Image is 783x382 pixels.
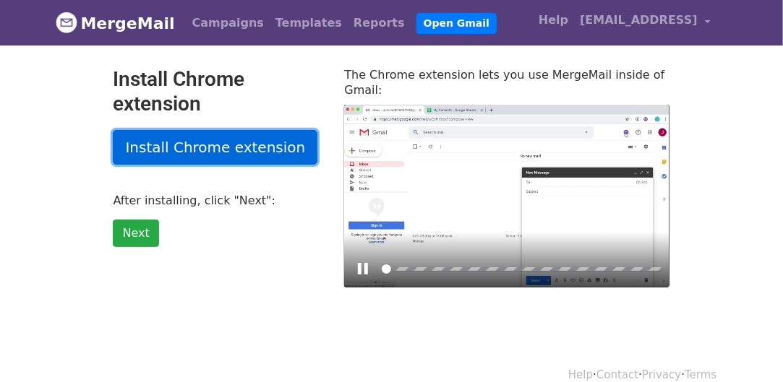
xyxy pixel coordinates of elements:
a: Reports [348,9,411,38]
a: MergeMail [56,8,175,38]
a: Help [533,6,574,35]
button: Play [351,257,375,280]
a: Terms [685,368,716,381]
a: Help [568,368,593,381]
a: Campaigns [187,9,270,38]
a: Contact [596,368,638,381]
img: MergeMail logo [56,12,77,33]
a: Next [113,220,158,247]
a: [EMAIL_ADDRESS] [574,6,716,40]
span: [EMAIL_ADDRESS] [580,12,698,29]
input: Seek [382,262,662,276]
a: Install Chrome extension [113,130,317,165]
iframe: Chat Widget [711,313,783,382]
p: The Chrome extension lets you use MergeMail inside of Gmail: [344,67,669,97]
a: Templates [270,9,348,38]
a: Privacy [642,368,681,381]
h2: Install Chrome extension [113,67,322,116]
p: After installing, click "Next": [113,193,322,208]
a: Open Gmail [416,13,497,34]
